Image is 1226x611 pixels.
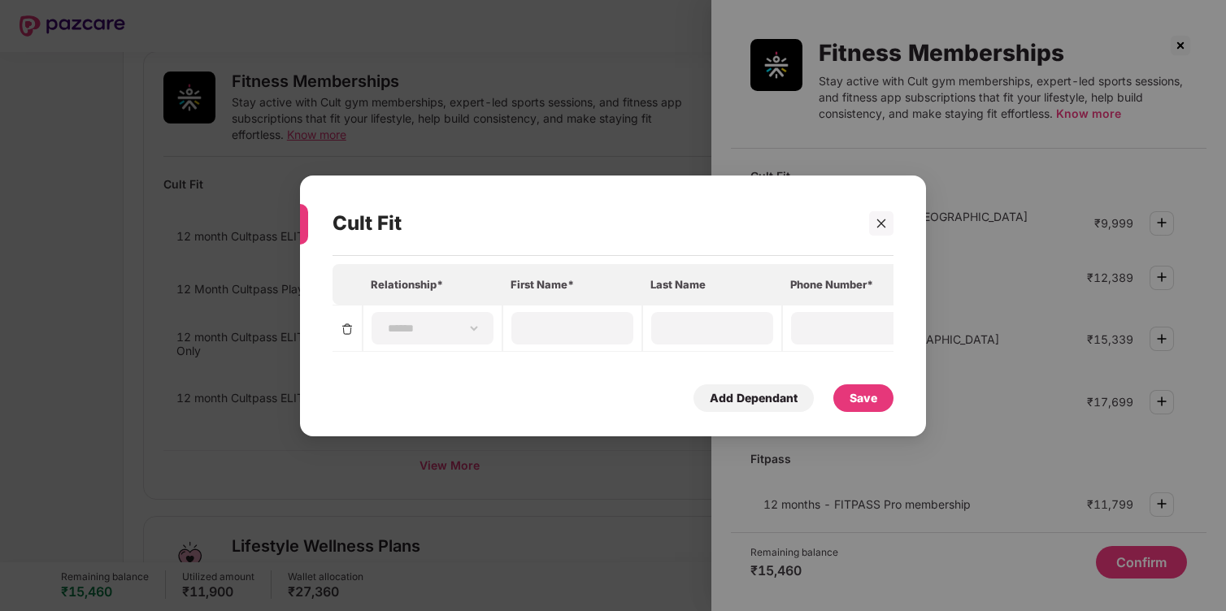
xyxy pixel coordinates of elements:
div: Save [850,388,877,406]
th: Phone Number* [782,263,922,304]
img: svg+xml;base64,PHN2ZyBpZD0iRGVsZXRlLTMyeDMyIiB4bWxucz0iaHR0cDovL3d3dy53My5vcmcvMjAwMC9zdmciIHdpZH... [341,323,354,336]
span: close [876,217,887,228]
div: Cult Fit [333,192,847,255]
th: First Name* [502,263,642,304]
div: Add Dependant [710,388,798,406]
th: Relationship* [363,263,502,304]
th: Last Name [642,263,782,304]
